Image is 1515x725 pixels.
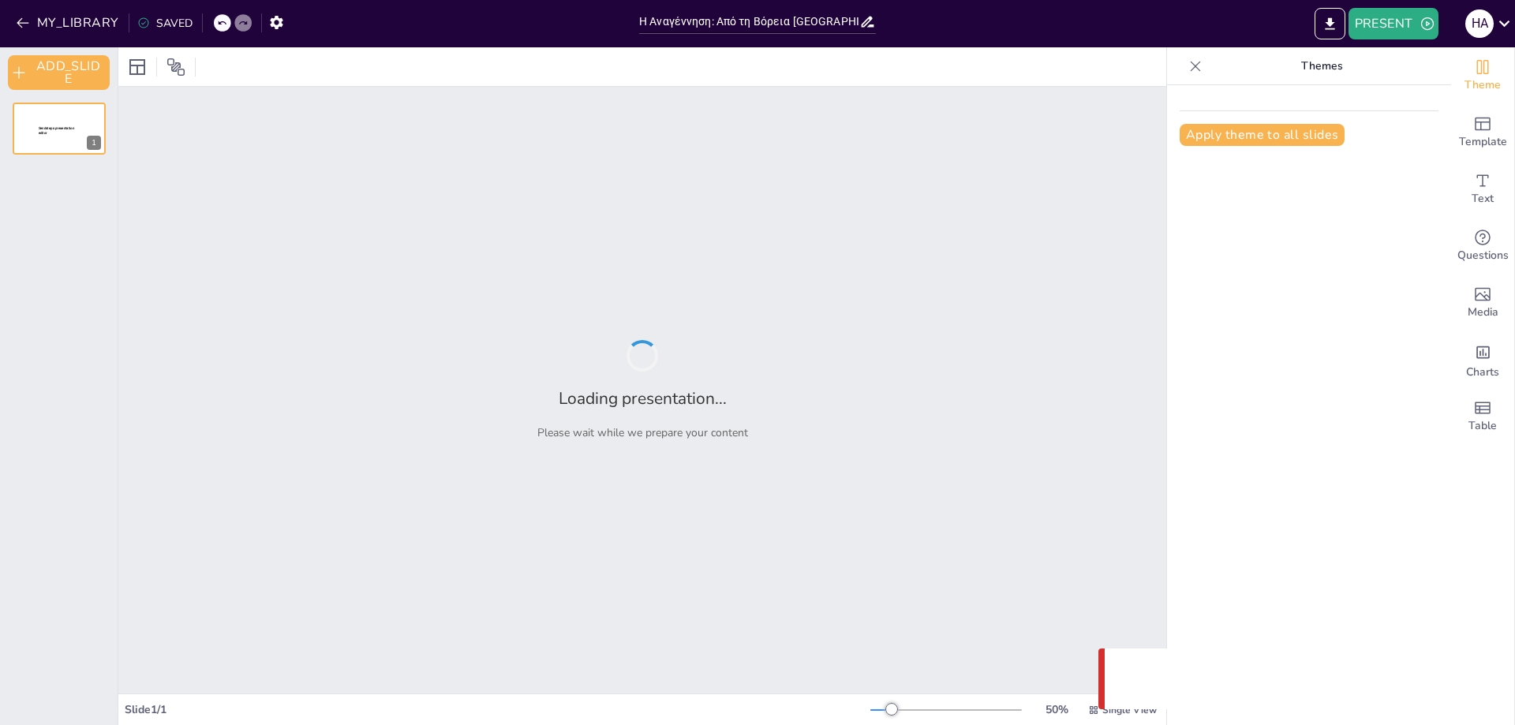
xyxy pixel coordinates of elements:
[13,103,106,155] div: 1
[537,425,748,440] p: Please wait while we prepare your content
[87,136,101,150] div: 1
[1451,104,1514,161] div: Add ready made slides
[1459,133,1507,151] span: Template
[559,387,727,409] h2: Loading presentation...
[1451,331,1514,388] div: Add charts and graphs
[1451,161,1514,218] div: Add text boxes
[39,126,74,135] span: Sendsteps presentation editor
[166,58,185,77] span: Position
[1468,417,1497,435] span: Table
[1466,364,1499,381] span: Charts
[1208,47,1435,85] p: Themes
[1464,77,1501,94] span: Theme
[1468,304,1498,321] span: Media
[1451,47,1514,104] div: Change the overall theme
[12,10,125,36] button: MY_LIBRARY
[1451,388,1514,445] div: Add a table
[1451,218,1514,275] div: Get real-time input from your audience
[125,54,150,80] div: Layout
[1315,8,1345,39] button: EXPORT_TO_POWERPOINT
[1457,247,1509,264] span: Questions
[125,702,870,717] div: Slide 1 / 1
[1465,9,1494,38] div: Η Α
[1180,124,1345,146] button: Apply theme to all slides
[1149,670,1452,689] p: Something went wrong with the request. (CORS)
[1349,8,1438,39] button: PRESENT
[8,55,110,90] button: ADD_SLIDE
[137,16,193,31] div: SAVED
[1472,190,1494,207] span: Text
[639,10,859,33] input: INSERT_TITLE
[1451,275,1514,331] div: Add images, graphics, shapes or video
[1465,8,1494,39] button: Η Α
[1038,702,1075,717] div: 50 %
